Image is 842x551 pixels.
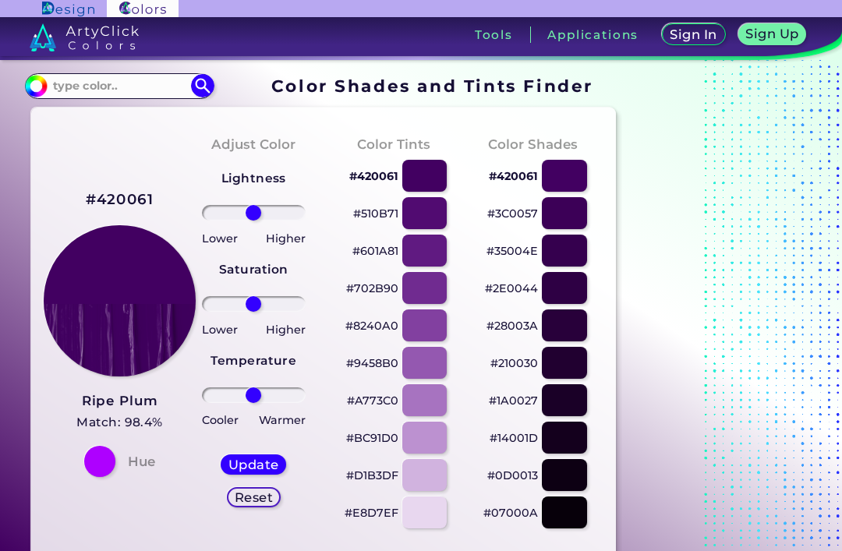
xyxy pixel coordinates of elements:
[487,466,538,485] p: #0D0013
[202,229,238,248] p: Lower
[357,133,430,156] h4: Color Tints
[673,29,715,41] h5: Sign In
[30,23,140,51] img: logo_artyclick_colors_white.svg
[259,411,306,429] p: Warmer
[486,316,538,335] p: #28003A
[741,25,803,44] a: Sign Up
[352,242,398,260] p: #601A81
[202,411,239,429] p: Cooler
[483,503,538,522] p: #07000A
[489,391,538,410] p: #1A0027
[76,412,163,433] h5: Match: 98.4%
[547,29,639,41] h3: Applications
[490,354,538,373] p: #210030
[271,74,593,97] h1: Color Shades and Tints Finder
[211,133,295,156] h4: Adjust Color
[219,262,288,277] strong: Saturation
[349,167,398,185] p: #420061
[346,354,398,373] p: #9458B0
[44,225,195,376] img: paint_stamp_2_half.png
[345,503,398,522] p: #E8D7EF
[353,204,398,223] p: #510B71
[346,279,398,298] p: #702B90
[221,171,286,185] strong: Lightness
[486,242,538,260] p: #35004E
[347,391,398,410] p: #A773C0
[489,167,538,185] p: #420061
[128,450,155,473] h4: Hue
[236,492,271,503] h5: Reset
[47,76,192,97] input: type color..
[665,25,722,44] a: Sign In
[485,279,538,298] p: #2E0044
[266,320,306,339] p: Higher
[346,466,398,485] p: #D1B3DF
[86,189,154,210] h2: #420061
[346,429,398,447] p: #BC91D0
[266,229,306,248] p: Higher
[191,74,214,97] img: icon search
[475,29,513,41] h3: Tools
[231,459,276,471] h5: Update
[490,429,538,447] p: #14001D
[202,320,238,339] p: Lower
[76,392,163,411] h3: Ripe Plum
[748,28,797,40] h5: Sign Up
[488,133,578,156] h4: Color Shades
[345,316,398,335] p: #8240A0
[210,353,296,368] strong: Temperature
[487,204,538,223] p: #3C0057
[76,389,163,433] a: Ripe Plum Match: 98.4%
[42,2,94,16] img: ArtyClick Design logo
